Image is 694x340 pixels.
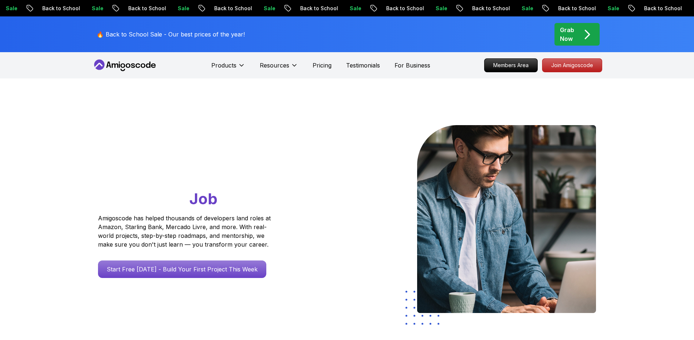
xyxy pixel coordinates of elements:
p: Back to School [207,5,256,12]
p: Back to School [35,5,84,12]
p: Sale [600,5,623,12]
p: Resources [260,61,289,70]
p: Sale [84,5,107,12]
p: Back to School [379,5,428,12]
a: Pricing [313,61,332,70]
p: Sale [342,5,365,12]
button: Products [211,61,245,76]
a: For Business [395,61,430,70]
p: Back to School [293,5,342,12]
p: Back to School [636,5,686,12]
p: Back to School [464,5,514,12]
a: Join Amigoscode [542,58,602,72]
p: Back to School [550,5,600,12]
a: Members Area [484,58,538,72]
p: Back to School [121,5,170,12]
span: Job [189,189,217,208]
p: Sale [428,5,451,12]
p: Products [211,61,236,70]
p: Join Amigoscode [542,59,602,72]
a: Testimonials [346,61,380,70]
p: 🔥 Back to School Sale - Our best prices of the year! [97,30,245,39]
p: Sale [256,5,279,12]
h1: Go From Learning to Hired: Master Java, Spring Boot & Cloud Skills That Get You the [98,125,299,209]
a: Start Free [DATE] - Build Your First Project This Week [98,260,266,278]
p: Grab Now [560,26,574,43]
img: hero [417,125,596,313]
button: Resources [260,61,298,76]
p: Members Area [485,59,537,72]
p: Sale [170,5,193,12]
p: Amigoscode has helped thousands of developers land roles at Amazon, Starling Bank, Mercado Livre,... [98,214,273,249]
p: Sale [514,5,537,12]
